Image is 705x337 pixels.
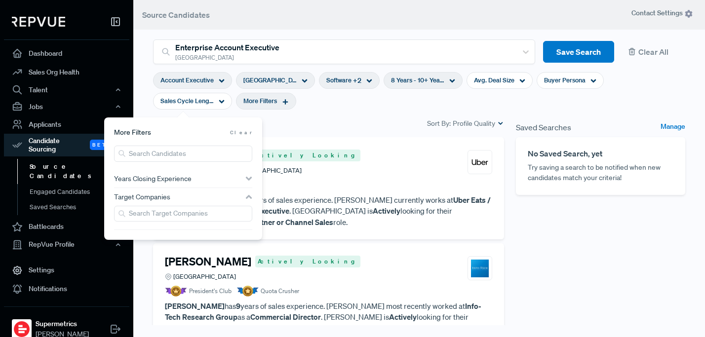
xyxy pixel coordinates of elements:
a: Notifications [4,280,129,299]
span: [GEOGRAPHIC_DATA] [243,75,297,85]
strong: Commercial Director [250,312,321,322]
span: 8 Years - 10+ Years [391,75,444,85]
p: has years of sales experience. [PERSON_NAME] currently works at as a . [GEOGRAPHIC_DATA] is looki... [165,194,492,228]
a: Dashboard [4,44,129,63]
a: Engaged Candidates [17,184,143,200]
img: Supermetrics [14,321,30,337]
img: Uber Eats / Uber [471,153,489,171]
a: Source Candidates [17,159,143,184]
button: Candidate Sourcing Beta [4,134,129,156]
strong: Actively [373,206,400,216]
h6: No Saved Search, yet [528,149,673,158]
strong: Supermetrics [36,319,89,329]
span: Profile Quality [453,118,495,129]
img: RepVue [12,17,65,27]
span: Software [326,75,352,85]
span: More Filters [243,96,277,106]
img: Quota Badge [236,286,259,297]
a: Saved Searches [17,199,143,215]
span: Target Companies [114,193,170,201]
span: Contact Settings [631,8,693,18]
span: [GEOGRAPHIC_DATA] [173,272,236,281]
span: Years Closing Experience [114,175,192,183]
span: Actively Looking [255,256,360,267]
span: Actively Looking [255,150,360,161]
strong: [PERSON_NAME] [165,301,225,311]
span: Source Candidates [142,10,210,20]
button: Jobs [4,98,129,115]
p: Try saving a search to be notified when new candidates match your criteria! [528,162,673,183]
div: Candidate Sourcing [4,134,129,156]
span: Sales Cycle Length [160,96,214,106]
span: Clear [230,129,252,136]
button: Target Companies [114,188,252,206]
button: Years Closing Experience [114,170,252,187]
p: has years of sales experience. [PERSON_NAME] most recently worked at as a . [PERSON_NAME] is look... [165,300,492,334]
a: Applicants [4,115,129,134]
span: Buyer Persona [544,75,586,85]
button: Save Search [543,41,614,63]
div: Enterprise Account Executive [175,41,512,53]
span: Account Executive [160,75,214,85]
img: President Badge [165,286,187,297]
a: Sales Org Health [4,63,129,81]
button: Talent [4,81,129,98]
span: President's Club [189,287,232,296]
span: Beta [90,140,115,150]
input: Search Candidates [114,146,252,162]
div: Sort By: [427,118,504,129]
span: Quota Crusher [261,287,299,296]
strong: Account Executive [179,323,242,333]
strong: 9 [236,301,240,311]
a: Settings [4,261,129,280]
button: RepVue Profile [4,236,129,253]
span: Avg. Deal Size [474,75,514,85]
span: Saved Searches [516,121,571,133]
span: More Filters [114,127,151,138]
input: Search Target Companies [114,206,252,222]
button: Clear All [622,41,685,63]
strong: Partner or Channel Sales [249,217,333,227]
img: Info-Tech Research Group [471,260,489,277]
a: Battlecards [4,218,129,236]
span: + 2 [353,75,361,86]
a: Manage [661,121,685,133]
strong: Actively [389,312,417,322]
h4: [PERSON_NAME] [165,255,251,268]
